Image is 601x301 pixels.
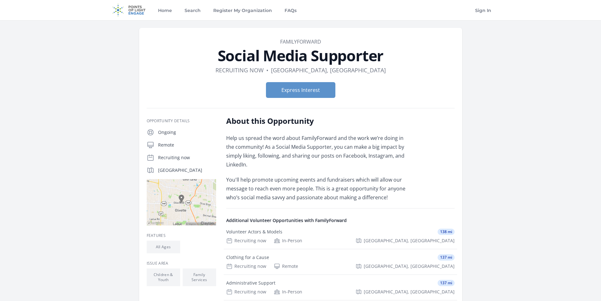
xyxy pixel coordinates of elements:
[226,254,269,261] div: Clothing for a Cause
[438,229,455,235] span: 138 mi
[280,38,321,45] a: FamilyForward
[271,66,386,75] dd: [GEOGRAPHIC_DATA], [GEOGRAPHIC_DATA]
[266,66,268,75] div: •
[364,263,455,269] span: [GEOGRAPHIC_DATA], [GEOGRAPHIC_DATA]
[226,116,411,126] h2: About this Opportunity
[147,241,180,253] li: All Ages
[158,154,216,161] p: Recruiting now
[147,233,216,238] h3: Features
[274,238,302,244] div: In-Person
[224,224,457,249] a: Volunteer Actors & Models 138 mi Recruiting now In-Person [GEOGRAPHIC_DATA], [GEOGRAPHIC_DATA]
[147,261,216,266] h3: Issue area
[274,263,298,269] div: Remote
[147,118,216,123] h3: Opportunity Details
[224,275,457,300] a: Administrative Support 137 mi Recruiting now In-Person [GEOGRAPHIC_DATA], [GEOGRAPHIC_DATA]
[226,176,405,201] span: You'll help promote upcoming events and fundraisers which will allow our message to reach even mo...
[158,142,216,148] p: Remote
[274,289,302,295] div: In-Person
[226,263,266,269] div: Recruiting now
[224,249,457,274] a: Clothing for a Cause 137 mi Recruiting now Remote [GEOGRAPHIC_DATA], [GEOGRAPHIC_DATA]
[226,289,266,295] div: Recruiting now
[438,254,455,261] span: 137 mi
[364,289,455,295] span: [GEOGRAPHIC_DATA], [GEOGRAPHIC_DATA]
[215,66,264,75] dd: Recruiting now
[226,229,282,235] div: Volunteer Actors & Models
[147,179,216,226] img: Map
[226,135,404,168] span: Help us spread the word about FamilyForward and the work we’re doing in the community! As a Socia...
[226,238,266,244] div: Recruiting now
[226,280,275,286] div: Administrative Support
[158,129,216,135] p: Ongoing
[158,167,216,173] p: [GEOGRAPHIC_DATA]
[183,268,216,286] li: Family Services
[364,238,455,244] span: [GEOGRAPHIC_DATA], [GEOGRAPHIC_DATA]
[147,48,455,63] h1: Social Media Supporter
[226,217,455,224] h4: Additional Volunteer Opportunities with FamilyForward
[438,280,455,286] span: 137 mi
[266,82,335,98] button: Express Interest
[147,268,180,286] li: Children & Youth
